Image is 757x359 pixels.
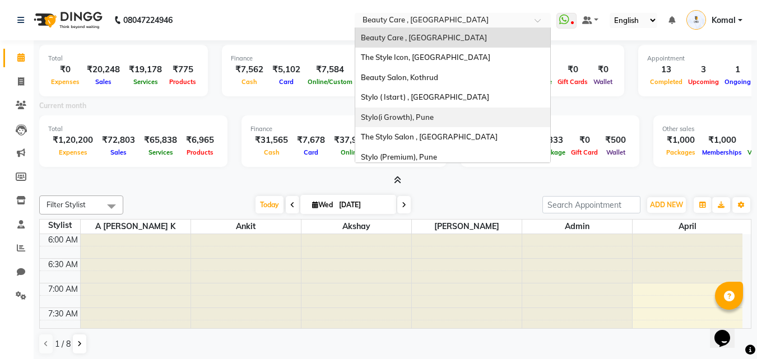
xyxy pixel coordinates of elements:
span: Expenses [56,148,90,156]
span: Cash [239,78,260,86]
span: Admin [522,220,632,234]
div: ₹7,678 [292,134,329,147]
img: Komal [686,10,706,30]
span: Gift Cards [555,78,591,86]
span: Products [184,148,216,156]
span: Cash [261,148,282,156]
span: Sales [108,148,129,156]
span: Packages [663,148,698,156]
div: Total [48,124,219,134]
img: logo [29,4,105,36]
div: 7:30 AM [46,308,80,320]
span: Package [537,148,568,156]
span: A [PERSON_NAME] K [81,220,191,234]
div: ₹1,20,200 [48,134,97,147]
div: Finance [250,124,438,134]
span: Sales [92,78,114,86]
span: Komal [712,15,736,26]
span: Expenses [48,78,82,86]
div: ₹0 [48,63,82,76]
iframe: chat widget [710,314,746,348]
span: Upcoming [685,78,722,86]
div: ₹0 [591,63,615,76]
span: Stylo(i Growth), Pune [361,113,434,122]
div: ₹19,178 [124,63,166,76]
div: 6:00 AM [46,234,80,246]
span: Card [276,78,296,86]
div: Finance [231,54,424,63]
span: Stylo (Premium), Pune [361,152,437,161]
div: Stylist [40,220,80,231]
span: Services [146,148,176,156]
span: Wallet [591,78,615,86]
span: Online [338,148,363,156]
div: ₹1,000 [662,134,699,147]
span: Stylo ( Istart) , [GEOGRAPHIC_DATA] [361,92,489,101]
span: [PERSON_NAME] [412,220,522,234]
div: ₹1,000 [699,134,745,147]
input: 2025-09-03 [336,197,392,213]
div: 13 [647,63,685,76]
div: ₹7,562 [231,63,268,76]
div: 3 [685,63,722,76]
span: Card [301,148,321,156]
span: April [633,220,743,234]
div: ₹37,953 [329,134,371,147]
span: Today [256,196,284,213]
div: ₹0 [568,134,601,147]
div: ₹5,102 [268,63,305,76]
b: 08047224946 [123,4,173,36]
div: ₹20,248 [82,63,124,76]
span: The Stylo Salon , [GEOGRAPHIC_DATA] [361,132,498,141]
div: ₹500 [601,134,630,147]
span: Completed [647,78,685,86]
div: ₹31,565 [250,134,292,147]
span: 1 / 8 [55,338,71,350]
div: 6:30 AM [46,259,80,271]
span: Services [131,78,161,86]
span: Ongoing [722,78,754,86]
span: Filter Stylist [47,200,86,209]
div: 1 [722,63,754,76]
div: ₹333 [537,134,568,147]
div: ₹0 [555,63,591,76]
span: The Style Icon, [GEOGRAPHIC_DATA] [361,53,490,62]
span: Gift Card [568,148,601,156]
div: ₹6,965 [182,134,219,147]
span: Wed [309,201,336,209]
div: ₹775 [166,63,199,76]
button: ADD NEW [647,197,686,213]
div: ₹65,838 [140,134,182,147]
span: Online/Custom [305,78,355,86]
span: Memberships [699,148,745,156]
div: ₹72,803 [97,134,140,147]
input: Search Appointment [542,196,640,213]
span: ADD NEW [650,201,683,209]
span: Products [166,78,199,86]
span: Beauty Salon, Kothrud [361,73,438,82]
label: Current month [39,101,86,111]
span: Beauty Care , [GEOGRAPHIC_DATA] [361,33,487,42]
div: Total [48,54,199,63]
span: Wallet [603,148,628,156]
ng-dropdown-panel: Options list [355,27,551,163]
div: ₹7,584 [305,63,355,76]
span: Ankit [191,220,301,234]
span: Akshay [301,220,411,234]
div: 7:00 AM [46,283,80,295]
